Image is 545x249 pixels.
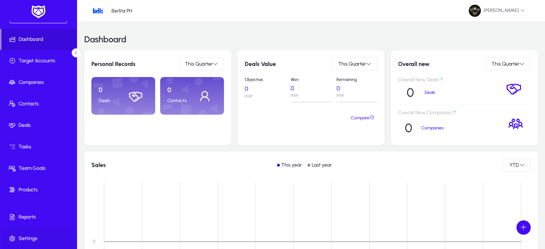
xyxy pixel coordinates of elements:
text: 0 [93,239,95,244]
p: Berlitz PH [111,8,132,14]
h6: Deals Value [245,61,276,67]
p: Remaining [336,77,377,82]
p: 0 [99,86,123,94]
img: white-logo.png [29,4,47,19]
span: Dashboard [1,36,77,43]
img: 28.png [91,4,105,18]
p: Companies [421,125,458,130]
span: This Quarter [338,61,366,67]
a: Companies [1,72,78,93]
span: Contacts [1,100,78,107]
h6: Personal Records [91,61,135,67]
h6: Overall new [398,61,430,67]
p: 0 [336,85,377,92]
button: [PERSON_NAME] [463,4,531,17]
p: 0 [405,121,412,135]
button: Compare [348,111,377,124]
span: Target Accounts [1,57,78,64]
p: 0 [407,85,414,100]
span: YTD [509,162,520,168]
p: PHP [291,93,331,98]
span: Compare [351,112,374,123]
button: This Quarter [486,57,531,70]
a: Target Accounts [1,50,78,72]
img: 77.jpg [469,5,481,17]
p: Overall New Deals [398,77,495,83]
p: Last year [312,162,332,168]
p: 0 [167,86,192,94]
p: Deals [99,98,123,104]
p: 0 [245,85,286,92]
p: Deals [425,90,452,95]
span: Companies [1,79,78,86]
a: Reports [1,206,78,228]
button: This Quarter [179,57,224,70]
p: Objective [245,77,286,82]
p: Overall New Companies [398,110,498,116]
a: Tasks [1,136,78,158]
h1: Sales [91,162,106,168]
p: PHP [336,93,377,98]
p: Won [291,77,331,82]
a: Contacts [1,93,78,115]
span: Deals [1,122,78,129]
span: Reports [1,214,78,221]
a: Products [1,179,78,201]
p: Contacts [167,98,192,104]
h3: Dashboard [84,35,126,44]
span: This Quarter [492,61,520,67]
span: Settings [1,235,78,242]
span: Tasks [1,143,78,150]
p: PHP [245,94,286,99]
button: YTD [503,159,531,172]
span: Products [1,186,78,193]
a: Team Goals [1,158,78,179]
a: Deals [1,115,78,136]
button: This Quarter [332,57,377,70]
p: This year [281,162,302,168]
p: 0 [291,85,331,92]
span: [PERSON_NAME] [469,5,525,17]
span: This Quarter [185,61,213,67]
span: Team Goals [1,165,78,172]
